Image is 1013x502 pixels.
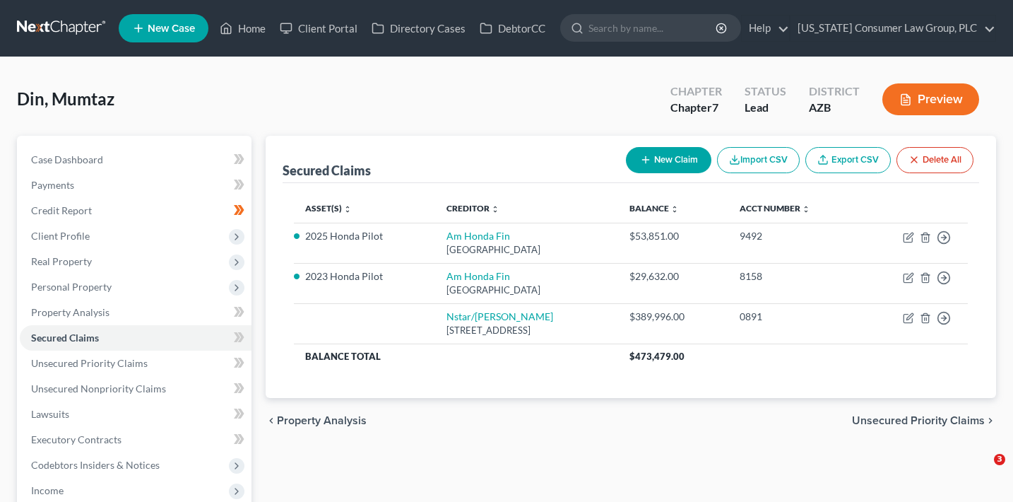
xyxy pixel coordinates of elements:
[305,203,352,214] a: Asset(s) unfold_more
[745,83,786,100] div: Status
[473,16,552,41] a: DebtorCC
[994,454,1005,465] span: 3
[31,484,64,496] span: Income
[896,147,973,173] button: Delete All
[294,344,619,369] th: Balance Total
[809,100,860,116] div: AZB
[629,351,685,362] span: $473,479.00
[273,16,365,41] a: Client Portal
[717,147,800,173] button: Import CSV
[305,269,425,284] li: 2023 Honda Pilot
[20,402,251,427] a: Lawsuits
[31,230,90,242] span: Client Profile
[31,459,160,471] span: Codebtors Insiders & Notices
[805,147,891,173] a: Export CSV
[31,281,112,293] span: Personal Property
[148,23,195,34] span: New Case
[213,16,273,41] a: Home
[446,270,510,282] a: Am Honda Fin
[740,203,810,214] a: Acct Number unfold_more
[740,229,849,243] div: 9492
[31,204,92,216] span: Credit Report
[629,310,717,324] div: $389,996.00
[629,203,679,214] a: Balance unfold_more
[31,433,122,445] span: Executory Contracts
[712,100,718,114] span: 7
[277,415,367,426] span: Property Analysis
[31,357,148,369] span: Unsecured Priority Claims
[17,88,114,109] span: Din, Mumtaz
[365,16,473,41] a: Directory Cases
[31,408,69,420] span: Lawsuits
[852,415,996,426] button: Unsecured Priority Claims chevron_right
[31,255,92,267] span: Real Property
[20,147,251,173] a: Case Dashboard
[588,15,718,41] input: Search by name...
[20,376,251,402] a: Unsecured Nonpriority Claims
[31,153,103,165] span: Case Dashboard
[670,205,679,214] i: unfold_more
[491,205,499,214] i: unfold_more
[446,230,510,242] a: Am Honda Fin
[882,83,979,115] button: Preview
[20,173,251,198] a: Payments
[629,229,717,243] div: $53,851.00
[446,284,607,297] div: [GEOGRAPHIC_DATA]
[266,415,277,426] i: chevron_left
[343,205,352,214] i: unfold_more
[31,306,109,318] span: Property Analysis
[809,83,860,100] div: District
[446,203,499,214] a: Creditor unfold_more
[670,100,722,116] div: Chapter
[31,383,166,395] span: Unsecured Nonpriority Claims
[446,310,553,322] a: Nstar/[PERSON_NAME]
[852,415,985,426] span: Unsecured Priority Claims
[670,83,722,100] div: Chapter
[446,243,607,257] div: [GEOGRAPHIC_DATA]
[283,162,371,179] div: Secured Claims
[20,427,251,453] a: Executory Contracts
[446,324,607,337] div: [STREET_ADDRESS]
[802,205,810,214] i: unfold_more
[626,147,711,173] button: New Claim
[740,269,849,284] div: 8158
[20,325,251,351] a: Secured Claims
[740,310,849,324] div: 0891
[266,415,367,426] button: chevron_left Property Analysis
[20,198,251,223] a: Credit Report
[629,269,717,284] div: $29,632.00
[20,351,251,376] a: Unsecured Priority Claims
[965,454,999,488] iframe: Intercom live chat
[742,16,789,41] a: Help
[305,229,425,243] li: 2025 Honda Pilot
[745,100,786,116] div: Lead
[31,179,74,191] span: Payments
[20,300,251,325] a: Property Analysis
[790,16,995,41] a: [US_STATE] Consumer Law Group, PLC
[31,332,99,344] span: Secured Claims
[985,415,996,426] i: chevron_right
